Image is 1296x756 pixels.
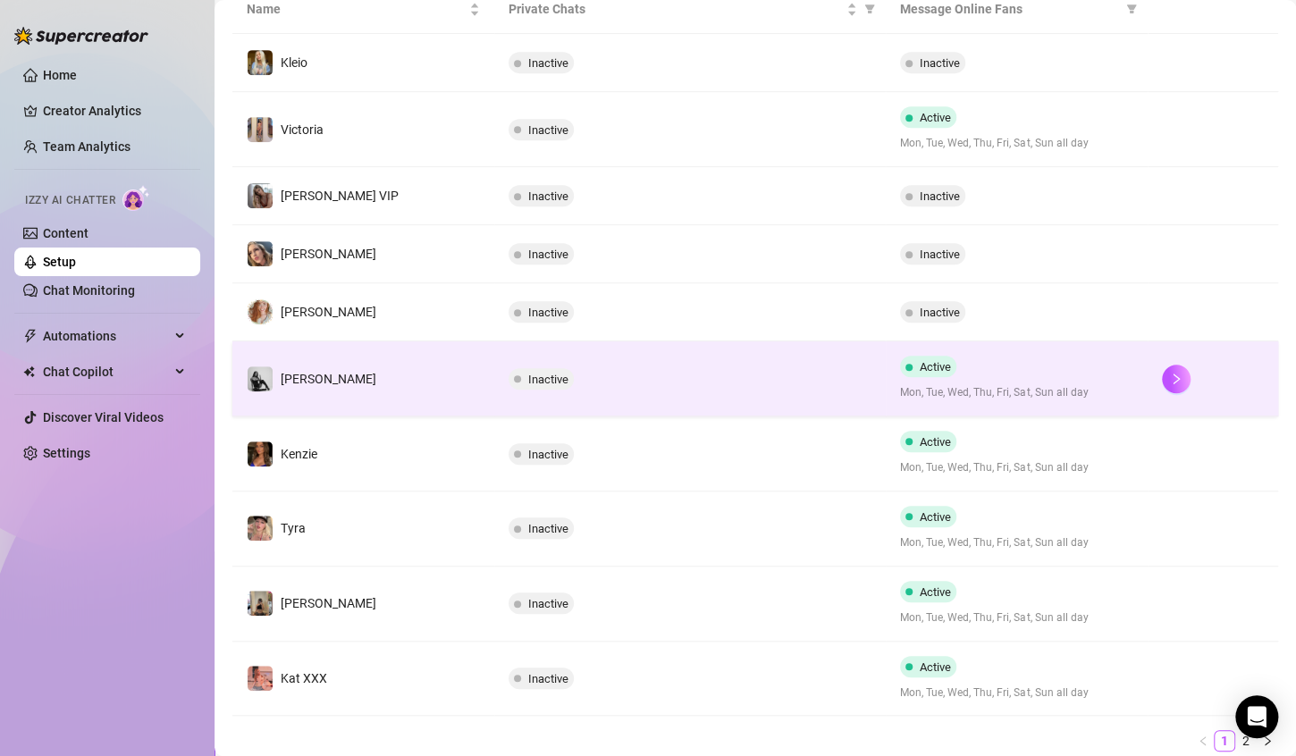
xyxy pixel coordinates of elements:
[43,68,77,82] a: Home
[528,248,568,261] span: Inactive
[43,283,135,298] a: Chat Monitoring
[920,248,960,261] span: Inactive
[122,185,150,211] img: AI Chatter
[43,446,90,460] a: Settings
[14,27,148,45] img: logo-BBDzfeDw.svg
[920,435,951,449] span: Active
[900,685,1133,701] span: Mon, Tue, Wed, Thu, Fri, Sat, Sun all day
[900,534,1133,551] span: Mon, Tue, Wed, Thu, Fri, Sat, Sun all day
[248,366,273,391] img: Grace Hunt
[1236,731,1256,751] a: 2
[248,516,273,541] img: Tyra
[1192,730,1214,752] li: Previous Page
[281,596,376,610] span: [PERSON_NAME]
[1257,730,1278,752] button: right
[248,117,273,142] img: Victoria
[920,306,960,319] span: Inactive
[528,522,568,535] span: Inactive
[281,247,376,261] span: [PERSON_NAME]
[864,4,875,14] span: filter
[920,585,951,599] span: Active
[1262,735,1273,746] span: right
[1162,365,1191,393] button: right
[43,226,88,240] a: Content
[281,122,324,137] span: Victoria
[281,447,317,461] span: Kenzie
[281,671,327,685] span: Kat XXX
[248,50,273,75] img: Kleio
[248,299,273,324] img: Amy Pond
[900,459,1133,476] span: Mon, Tue, Wed, Thu, Fri, Sat, Sun all day
[43,139,130,154] a: Team Analytics
[1235,730,1257,752] li: 2
[920,111,951,124] span: Active
[23,329,38,343] span: thunderbolt
[920,189,960,203] span: Inactive
[528,448,568,461] span: Inactive
[43,410,164,424] a: Discover Viral Videos
[248,441,273,466] img: Kenzie
[43,357,170,386] span: Chat Copilot
[281,372,376,386] span: [PERSON_NAME]
[25,192,115,209] span: Izzy AI Chatter
[528,597,568,610] span: Inactive
[281,55,307,70] span: Kleio
[920,510,951,524] span: Active
[528,373,568,386] span: Inactive
[528,306,568,319] span: Inactive
[1198,735,1208,746] span: left
[281,189,399,203] span: [PERSON_NAME] VIP
[920,56,960,70] span: Inactive
[1215,731,1234,751] a: 1
[900,609,1133,626] span: Mon, Tue, Wed, Thu, Fri, Sat, Sun all day
[248,183,273,208] img: Kat Hobbs VIP
[920,660,951,674] span: Active
[1170,373,1182,385] span: right
[920,360,951,374] span: Active
[528,56,568,70] span: Inactive
[1192,730,1214,752] button: left
[43,97,186,125] a: Creator Analytics
[900,135,1133,152] span: Mon, Tue, Wed, Thu, Fri, Sat, Sun all day
[248,591,273,616] img: Natasha
[248,241,273,266] img: Kat Hobbs
[281,305,376,319] span: [PERSON_NAME]
[1126,4,1137,14] span: filter
[1257,730,1278,752] li: Next Page
[248,666,273,691] img: Kat XXX
[1214,730,1235,752] li: 1
[528,123,568,137] span: Inactive
[43,322,170,350] span: Automations
[528,189,568,203] span: Inactive
[900,384,1133,401] span: Mon, Tue, Wed, Thu, Fri, Sat, Sun all day
[23,365,35,378] img: Chat Copilot
[43,255,76,269] a: Setup
[1235,695,1278,738] div: Open Intercom Messenger
[281,521,306,535] span: Tyra
[528,672,568,685] span: Inactive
